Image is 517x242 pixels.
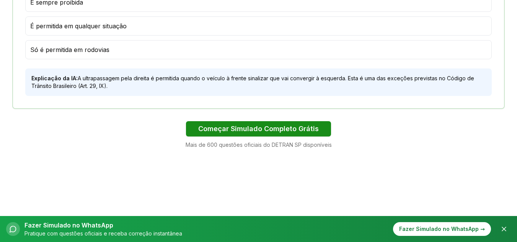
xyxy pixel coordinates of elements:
button: Fazer Simulado no WhatsAppPratique com questões oficiais e receba correção instantâneaFazer Simul... [6,221,491,237]
div: Fazer Simulado no WhatsApp → [393,222,491,236]
span: Só é permitida em rodovias [30,45,109,54]
p: A ultrapassagem pela direita é permitida quando o veículo à frente sinalizar que vai convergir à ... [31,75,486,90]
p: Fazer Simulado no WhatsApp [24,221,182,230]
span: Explicação da IA: [31,75,78,81]
a: Começar Simulado Completo Grátis [186,125,331,133]
button: Fechar [497,222,511,236]
span: É permitida em qualquer situação [30,21,127,31]
p: Pratique com questões oficiais e receba correção instantânea [24,230,182,237]
button: Começar Simulado Completo Grátis [186,121,331,136]
p: Mais de 600 questões oficiais do DETRAN SP disponíveis [12,141,505,149]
